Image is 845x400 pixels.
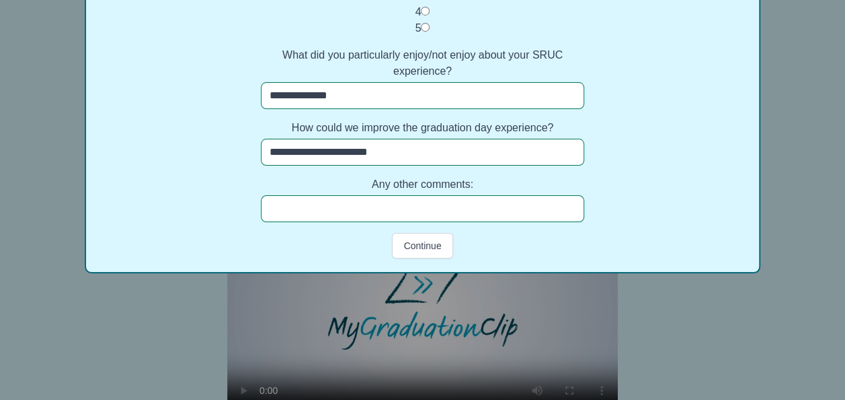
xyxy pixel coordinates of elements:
[261,176,584,193] label: Any other comments:
[392,233,452,259] button: Continue
[261,47,584,79] label: What did you particularly enjoy/not enjoy about your SRUC experience?
[415,6,421,18] label: 4
[415,22,421,34] label: 5
[261,120,584,136] label: How could we improve the graduation day experience?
